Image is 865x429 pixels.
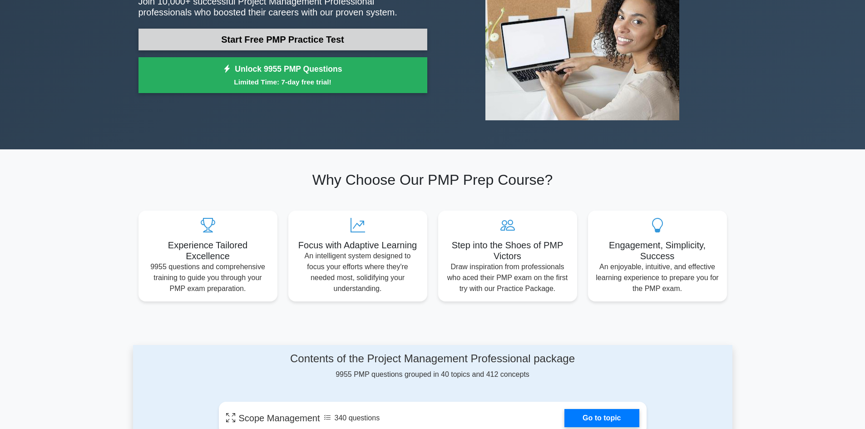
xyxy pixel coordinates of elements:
[150,77,416,87] small: Limited Time: 7-day free trial!
[445,240,570,261] h5: Step into the Shoes of PMP Victors
[595,240,720,261] h5: Engagement, Simplicity, Success
[595,261,720,294] p: An enjoyable, intuitive, and effective learning experience to prepare you for the PMP exam.
[138,171,727,188] h2: Why Choose Our PMP Prep Course?
[296,251,420,294] p: An intelligent system designed to focus your efforts where they're needed most, solidifying your ...
[219,352,647,380] div: 9955 PMP questions grouped in 40 topics and 412 concepts
[219,352,647,365] h4: Contents of the Project Management Professional package
[564,409,639,427] a: Go to topic
[146,240,270,261] h5: Experience Tailored Excellence
[296,240,420,251] h5: Focus with Adaptive Learning
[445,261,570,294] p: Draw inspiration from professionals who aced their PMP exam on the first try with our Practice Pa...
[138,57,427,94] a: Unlock 9955 PMP QuestionsLimited Time: 7-day free trial!
[146,261,270,294] p: 9955 questions and comprehensive training to guide you through your PMP exam preparation.
[138,29,427,50] a: Start Free PMP Practice Test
